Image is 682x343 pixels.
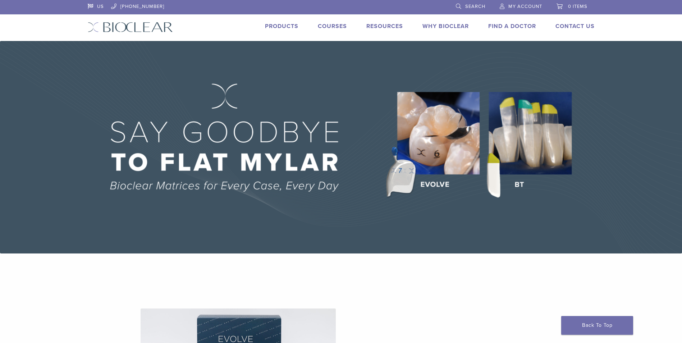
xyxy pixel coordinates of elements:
[88,22,173,32] img: Bioclear
[465,4,485,9] span: Search
[422,23,469,30] a: Why Bioclear
[366,23,403,30] a: Resources
[568,4,587,9] span: 0 items
[555,23,595,30] a: Contact Us
[488,23,536,30] a: Find A Doctor
[561,316,633,335] a: Back To Top
[265,23,298,30] a: Products
[508,4,542,9] span: My Account
[318,23,347,30] a: Courses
